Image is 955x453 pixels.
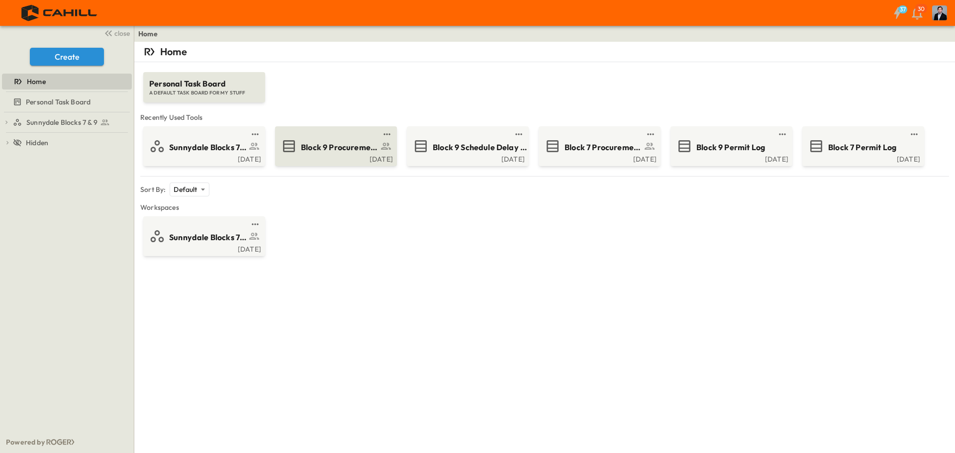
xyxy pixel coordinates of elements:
[138,29,158,39] a: Home
[696,142,765,153] span: Block 9 Permit Log
[908,128,920,140] button: test
[145,138,261,154] a: Sunnydale Blocks 7 & 9
[26,117,97,127] span: Sunnydale Blocks 7 & 9
[828,142,896,153] span: Block 7 Permit Log
[2,75,130,89] a: Home
[277,138,393,154] a: Block 9 Procurement Log
[26,138,48,148] span: Hidden
[672,138,788,154] a: Block 9 Permit Log
[142,62,266,102] a: Personal Task BoardA DEFAULT TASK BOARD FOR MY STUFF
[26,97,91,107] span: Personal Task Board
[149,90,259,96] span: A DEFAULT TASK BOARD FOR MY STUFF
[301,142,378,153] span: Block 9 Procurement Log
[900,5,906,13] h6: 37
[2,95,130,109] a: Personal Task Board
[13,115,130,129] a: Sunnydale Blocks 7 & 9
[932,5,947,20] img: Profile Picture
[145,154,261,162] a: [DATE]
[776,128,788,140] button: test
[140,184,166,194] p: Sort By:
[170,182,209,196] div: Default
[433,142,530,153] span: Block 9 Schedule Delay Log
[169,232,246,243] span: Sunnydale Blocks 7 & 9
[381,128,393,140] button: test
[513,128,525,140] button: test
[138,29,164,39] nav: breadcrumbs
[565,142,642,153] span: Block 7 Procurement Log
[409,154,525,162] a: [DATE]
[145,228,261,244] a: Sunnydale Blocks 7 & 9
[277,154,393,162] a: [DATE]
[30,48,104,66] button: Create
[169,142,246,153] span: Sunnydale Blocks 7 & 9
[100,26,132,40] button: close
[145,244,261,252] a: [DATE]
[249,218,261,230] button: test
[149,78,259,90] span: Personal Task Board
[645,128,657,140] button: test
[804,154,920,162] a: [DATE]
[12,2,108,23] img: 4f72bfc4efa7236828875bac24094a5ddb05241e32d018417354e964050affa1.png
[918,5,925,13] p: 30
[114,28,130,38] span: close
[249,128,261,140] button: test
[409,138,525,154] a: Block 9 Schedule Delay Log
[672,154,788,162] a: [DATE]
[804,138,920,154] a: Block 7 Permit Log
[140,112,949,122] span: Recently Used Tools
[140,202,949,212] span: Workspaces
[174,184,197,194] p: Default
[2,94,132,110] div: Personal Task Boardtest
[541,154,657,162] a: [DATE]
[160,45,187,59] p: Home
[27,77,46,87] span: Home
[2,114,132,130] div: Sunnydale Blocks 7 & 9test
[541,138,657,154] a: Block 7 Procurement Log
[887,4,907,22] button: 37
